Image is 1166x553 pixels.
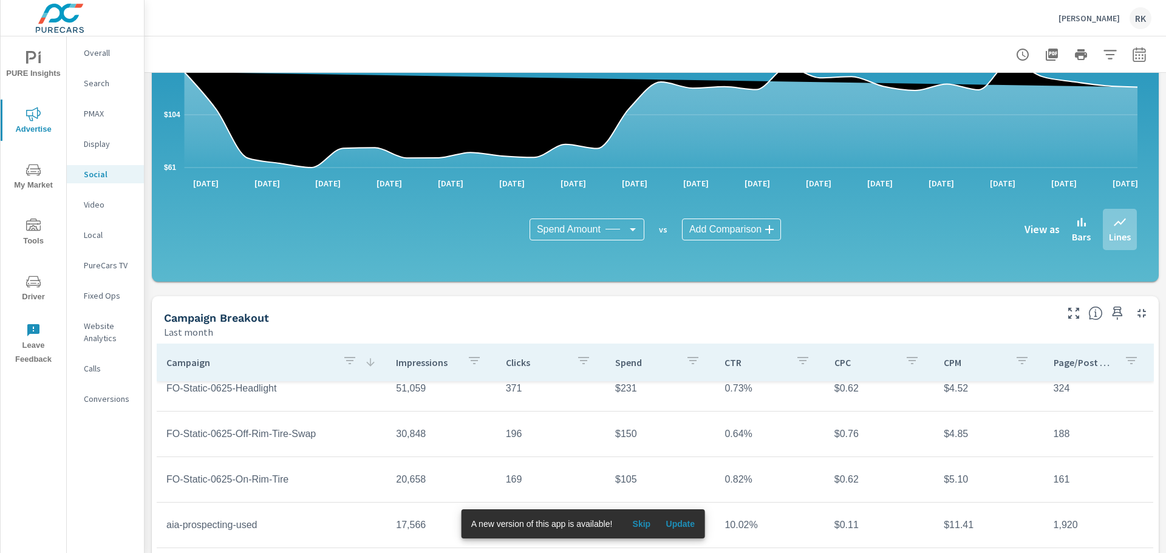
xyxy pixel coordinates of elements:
p: [PERSON_NAME] [1059,13,1120,24]
p: Last month [164,325,213,339]
div: nav menu [1,36,66,371]
span: A new version of this app is available! [471,519,613,529]
td: $0.76 [825,419,934,449]
td: 161 [1044,464,1153,495]
td: FO-Static-0625-On-Rim-Tire [157,464,386,495]
span: Advertise [4,107,63,137]
td: 188 [1044,419,1153,449]
div: RK [1130,7,1151,29]
p: Search [84,77,134,89]
p: [DATE] [185,177,227,189]
td: $0.62 [825,373,934,404]
p: Overall [84,47,134,59]
td: $0.11 [825,510,934,540]
span: PURE Insights [4,51,63,81]
td: 196 [496,419,605,449]
td: FO-Static-0625-Headlight [157,373,386,404]
td: 169 [496,464,605,495]
td: $4.85 [934,419,1043,449]
td: 0.82% [715,464,824,495]
p: [DATE] [797,177,840,189]
button: Apply Filters [1098,42,1122,67]
p: [DATE] [552,177,595,189]
span: Driver [4,274,63,304]
div: Website Analytics [67,317,144,347]
td: 371 [496,373,605,404]
td: $231 [605,373,715,404]
div: PureCars TV [67,256,144,274]
p: CTR [724,356,785,368]
p: Spend [615,356,676,368]
div: Calls [67,359,144,378]
span: Spend Amount [537,223,601,236]
div: Add Comparison [682,219,781,240]
td: FO-Static-0625-Off-Rim-Tire-Swap [157,419,386,449]
p: [DATE] [736,177,779,189]
td: 20,658 [386,464,496,495]
div: Local [67,226,144,244]
td: $105 [605,464,715,495]
td: $4.52 [934,373,1043,404]
td: 1,920 [1044,510,1153,540]
td: $0.62 [825,464,934,495]
td: 0.64% [715,419,824,449]
p: CPC [834,356,895,368]
button: Make Fullscreen [1064,304,1083,323]
p: [DATE] [491,177,533,189]
td: 30,848 [386,419,496,449]
p: Lines [1109,229,1131,244]
p: [DATE] [613,177,656,189]
td: $11.41 [934,510,1043,540]
div: Social [67,165,144,183]
button: Minimize Widget [1132,304,1151,323]
td: aia-prospecting-used [157,510,386,540]
p: [DATE] [368,177,411,189]
div: Overall [67,44,144,62]
div: Search [67,74,144,92]
p: PMAX [84,107,134,120]
text: $61 [164,163,176,172]
td: 51,059 [386,373,496,404]
p: [DATE] [675,177,717,189]
p: Calls [84,362,134,375]
p: Display [84,138,134,150]
p: [DATE] [429,177,472,189]
span: Skip [627,518,656,529]
div: Fixed Ops [67,287,144,305]
div: Video [67,195,144,214]
p: [DATE] [307,177,349,189]
button: Print Report [1069,42,1093,67]
h6: View as [1025,223,1060,236]
p: Impressions [396,356,457,368]
p: [DATE] [859,177,901,189]
h5: Campaign Breakout [164,311,269,324]
span: Save this to your personalized report [1108,304,1127,323]
p: Local [84,229,134,241]
p: CPM [944,356,1004,368]
span: Add Comparison [689,223,762,236]
p: Conversions [84,393,134,405]
p: [DATE] [1104,177,1147,189]
td: $150 [605,419,715,449]
text: $104 [164,110,180,119]
td: 17,566 [386,510,496,540]
span: Tools [4,219,63,248]
p: Website Analytics [84,320,134,344]
p: PureCars TV [84,259,134,271]
p: [DATE] [1043,177,1085,189]
p: [DATE] [920,177,963,189]
p: vs [644,224,682,235]
td: 324 [1044,373,1153,404]
span: Leave Feedback [4,323,63,367]
button: Select Date Range [1127,42,1151,67]
span: My Market [4,163,63,192]
button: Update [661,514,700,534]
div: Conversions [67,390,144,408]
p: Bars [1072,229,1091,244]
p: Campaign [166,356,333,368]
button: "Export Report to PDF" [1040,42,1064,67]
td: $5.10 [934,464,1043,495]
td: 0.73% [715,373,824,404]
p: Page/Post Action [1054,356,1114,368]
div: Display [67,135,144,153]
